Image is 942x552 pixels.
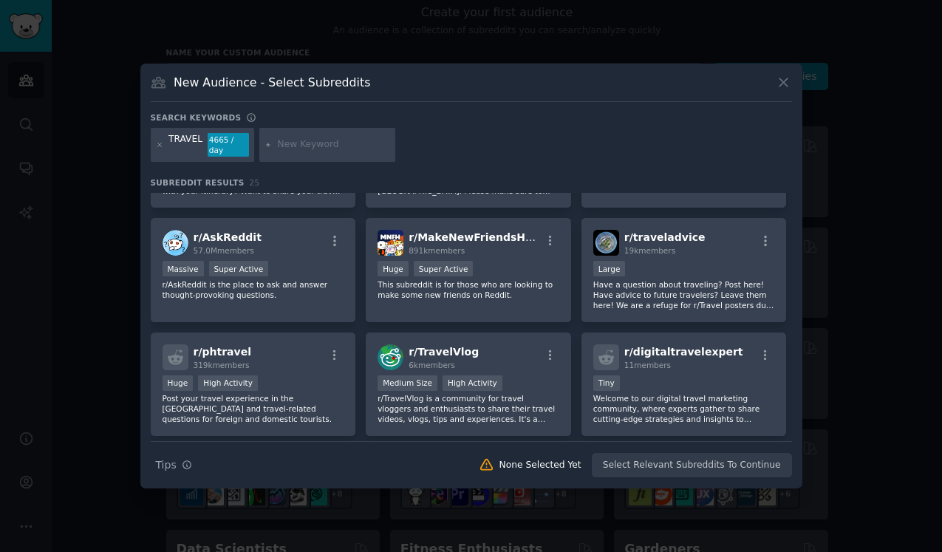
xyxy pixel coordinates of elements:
img: MakeNewFriendsHere [378,230,403,256]
div: None Selected Yet [499,459,581,472]
img: TravelVlog [378,344,403,370]
img: traveladvice [593,230,619,256]
p: Welcome to our digital travel marketing community, where experts gather to share cutting-edge str... [593,393,775,424]
div: Huge [163,375,194,391]
span: 19k members [624,246,675,255]
button: Tips [151,452,197,478]
span: r/ AskReddit [194,231,262,243]
p: r/AskReddit is the place to ask and answer thought-provoking questions. [163,279,344,300]
div: Tiny [593,375,620,391]
span: r/ MakeNewFriendsHere [409,231,545,243]
span: 25 [250,178,260,187]
span: 319k members [194,361,250,369]
span: r/ phtravel [194,346,251,358]
div: Huge [378,261,409,276]
span: 891k members [409,246,465,255]
span: 6k members [409,361,455,369]
div: Massive [163,261,204,276]
input: New Keyword [278,138,390,151]
div: TRAVEL [168,133,202,157]
p: Post your travel experience in the [GEOGRAPHIC_DATA] and travel-related questions for foreign and... [163,393,344,424]
div: Large [593,261,626,276]
div: High Activity [198,375,258,391]
div: High Activity [443,375,502,391]
div: Super Active [414,261,474,276]
p: This subreddit is for those who are looking to make some new friends on Reddit. [378,279,559,300]
span: Tips [156,457,177,473]
p: r/TravelVlog is a community for travel vloggers and enthusiasts to share their travel videos, vlo... [378,393,559,424]
img: AskReddit [163,230,188,256]
span: 57.0M members [194,246,254,255]
span: r/ TravelVlog [409,346,479,358]
span: 11 members [624,361,671,369]
span: r/ digitaltravelexpert [624,346,743,358]
div: Medium Size [378,375,437,391]
span: r/ traveladvice [624,231,706,243]
h3: New Audience - Select Subreddits [174,75,370,90]
span: Subreddit Results [151,177,245,188]
p: Have a question about traveling? Post here! Have advice to future travelers? Leave them here! We ... [593,279,775,310]
div: Super Active [209,261,269,276]
div: 4665 / day [208,133,249,157]
h3: Search keywords [151,112,242,123]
